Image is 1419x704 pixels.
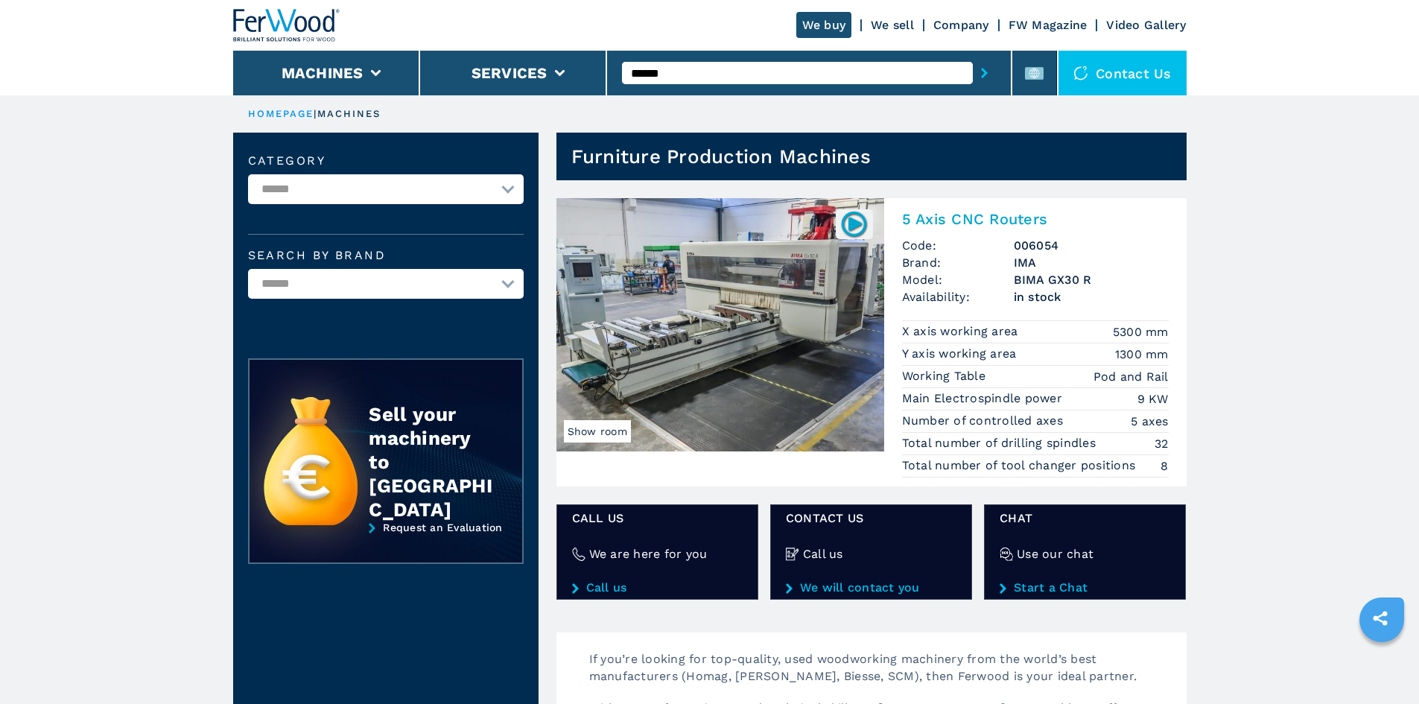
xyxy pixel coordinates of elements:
a: FW Magazine [1009,18,1088,32]
em: 9 KW [1137,390,1169,408]
div: Contact us [1058,51,1187,95]
em: 1300 mm [1115,346,1169,363]
h3: 006054 [1014,237,1169,254]
a: Start a Chat [1000,581,1170,594]
h4: We are here for you [589,545,708,562]
span: Brand: [902,254,1014,271]
button: submit-button [973,56,996,90]
span: CONTACT US [786,510,956,527]
em: 5300 mm [1113,323,1169,340]
span: Availability: [902,288,1014,305]
p: Number of controlled axes [902,413,1067,429]
h4: Use our chat [1017,545,1093,562]
span: Show room [564,420,631,443]
a: Call us [572,581,743,594]
a: We will contact you [786,581,956,594]
button: Machines [282,64,364,82]
a: 5 Axis CNC Routers IMA BIMA GX30 RShow room0060545 Axis CNC RoutersCode:006054Brand:IMAModel:BIMA... [556,198,1187,486]
a: Request an Evaluation [248,521,524,575]
a: HOMEPAGE [248,108,314,119]
span: Chat [1000,510,1170,527]
p: Y axis working area [902,346,1020,362]
em: 5 axes [1131,413,1169,430]
div: Sell your machinery to [GEOGRAPHIC_DATA] [369,402,492,521]
span: | [314,108,317,119]
span: Code: [902,237,1014,254]
h3: IMA [1014,254,1169,271]
em: 8 [1161,457,1168,475]
p: If you’re looking for top-quality, used woodworking machinery from the world’s best manufacturers... [574,650,1187,700]
img: Call us [786,548,799,561]
label: Category [248,155,524,167]
img: Ferwood [233,9,340,42]
h3: BIMA GX30 R [1014,271,1169,288]
label: Search by brand [248,250,524,261]
h2: 5 Axis CNC Routers [902,210,1169,228]
img: 5 Axis CNC Routers IMA BIMA GX30 R [556,198,884,451]
p: Working Table [902,368,990,384]
p: Main Electrospindle power [902,390,1067,407]
img: We are here for you [572,548,585,561]
h1: Furniture Production Machines [571,145,871,168]
a: Video Gallery [1106,18,1186,32]
p: X axis working area [902,323,1022,340]
a: sharethis [1362,600,1399,637]
span: Call us [572,510,743,527]
em: 32 [1155,435,1169,452]
img: Contact us [1073,66,1088,80]
img: 006054 [839,209,869,238]
em: Pod and Rail [1093,368,1169,385]
p: Total number of tool changer positions [902,457,1140,474]
a: We buy [796,12,852,38]
iframe: Chat [1356,637,1408,693]
a: We sell [871,18,914,32]
a: Company [933,18,989,32]
span: in stock [1014,288,1169,305]
img: Use our chat [1000,548,1013,561]
h4: Call us [803,545,843,562]
p: Total number of drilling spindles [902,435,1100,451]
button: Services [472,64,547,82]
p: machines [317,107,381,121]
span: Model: [902,271,1014,288]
